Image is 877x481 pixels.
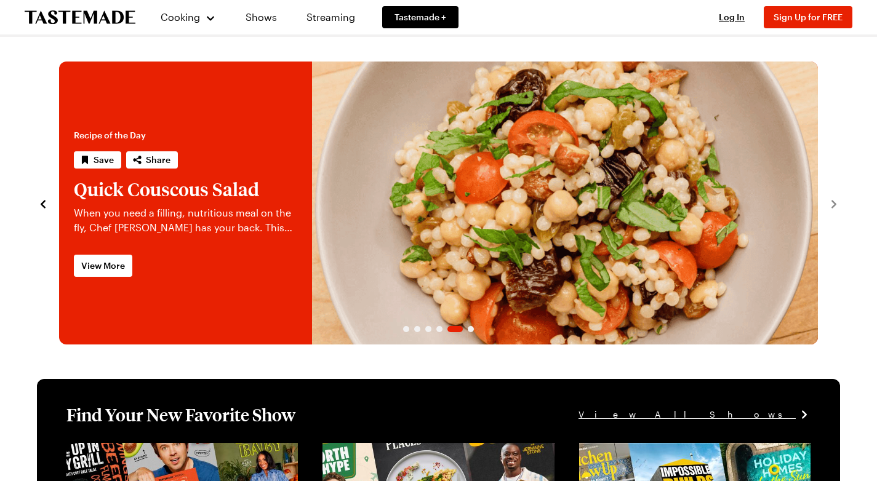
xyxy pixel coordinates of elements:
span: View More [81,260,125,272]
button: Sign Up for FREE [764,6,852,28]
a: Tastemade + [382,6,459,28]
span: Tastemade + [394,11,446,23]
span: Go to slide 5 [447,326,463,332]
span: Go to slide 3 [425,326,431,332]
button: navigate to next item [828,196,840,210]
button: navigate to previous item [37,196,49,210]
h1: Find Your New Favorite Show [66,403,295,426]
button: Save recipe [74,151,121,169]
span: View All Shows [579,408,796,421]
span: Go to slide 2 [414,326,420,332]
a: To Tastemade Home Page [25,10,135,25]
a: View full content for [object Object] [322,444,491,456]
button: Share [126,151,178,169]
span: Share [146,154,170,166]
a: View full content for [object Object] [66,444,234,456]
a: View full content for [object Object] [579,444,747,456]
button: Log In [707,11,756,23]
div: 5 / 6 [59,62,818,344]
span: Go to slide 4 [436,326,443,332]
span: Log In [719,12,745,22]
span: Sign Up for FREE [774,12,843,22]
span: Go to slide 1 [403,326,409,332]
button: Cooking [160,2,216,32]
a: View More [74,255,132,277]
span: Cooking [161,11,200,23]
span: Save [94,154,114,166]
span: Go to slide 6 [468,326,474,332]
a: View All Shows [579,408,811,421]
